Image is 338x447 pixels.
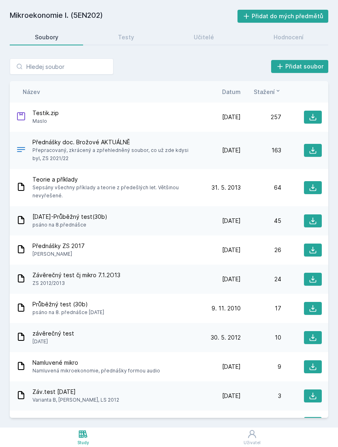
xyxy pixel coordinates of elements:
[222,392,241,400] span: [DATE]
[241,113,281,121] div: 257
[32,175,197,184] span: Teorie a příklady
[32,146,197,163] span: Přepracovaný, zkrácený a zpřehledněný soubor, co už zde kdysi byl, ZS 2021/22
[248,29,328,45] a: Hodnocení
[222,246,241,254] span: [DATE]
[10,29,83,45] a: Soubory
[32,250,85,258] span: [PERSON_NAME]
[32,221,107,229] span: psáno na 8.přednášce
[222,113,241,121] span: [DATE]
[237,10,329,23] button: Přidat do mých předmětů
[32,271,120,279] span: Závěrečný test čj mikro 7.1.2O13
[32,367,160,375] span: Namluvená mikroekonomie, přednášky formou audio
[93,29,159,45] a: Testy
[241,334,281,342] div: 10
[241,217,281,225] div: 45
[10,10,237,23] h2: Mikroekonomie I. (5EN202)
[274,33,304,41] div: Hodnocení
[32,300,104,308] span: Průběžný test (30b)
[35,33,58,41] div: Soubory
[32,338,74,346] span: [DATE]
[194,33,214,41] div: Učitelé
[244,440,261,446] div: Uživatel
[32,388,119,396] span: Záv.test [DATE]
[222,275,241,283] span: [DATE]
[241,392,281,400] div: 3
[118,33,134,41] div: Testy
[32,308,104,317] span: psáno na 8. přednášce [DATE]
[241,146,281,154] div: 163
[32,138,197,146] span: Přednášky doc. Brožové AKTUÁLNĚ
[271,60,329,73] button: Přidat soubor
[241,184,281,192] div: 64
[254,88,281,96] button: Stažení
[32,279,120,287] span: ZS 2012/2013
[10,58,113,75] input: Hledej soubor
[222,217,241,225] span: [DATE]
[32,396,119,404] span: Varianta B, [PERSON_NAME], LS 2012
[241,304,281,312] div: 17
[32,359,160,367] span: Namluvené mikro
[32,213,107,221] span: [DATE]-Průběžný test(30b)
[241,246,281,254] div: 26
[212,304,241,312] span: 9. 11. 2010
[32,184,197,200] span: Sepsány všechny příklady a teorie z předešlých let. Většinou nevyřešené.
[222,146,241,154] span: [DATE]
[222,363,241,371] span: [DATE]
[32,117,59,125] span: Maslo
[169,29,239,45] a: Učitelé
[212,184,241,192] span: 31. 5. 2013
[241,363,281,371] div: 9
[23,88,40,96] button: Název
[32,242,85,250] span: Přednášky ZS 2017
[241,275,281,283] div: 24
[16,145,26,156] div: .PDF
[32,109,59,117] span: Testik.zip
[254,88,275,96] span: Stažení
[32,329,74,338] span: závěrečný test
[211,334,241,342] span: 30. 5. 2012
[222,88,241,96] button: Datum
[16,111,26,123] div: ZIP
[77,440,89,446] div: Study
